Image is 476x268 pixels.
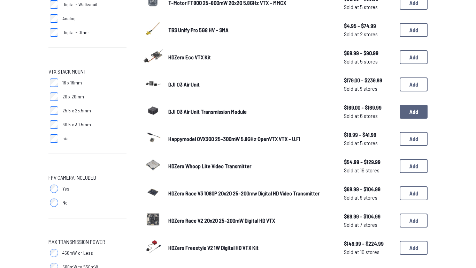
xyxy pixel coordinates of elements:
[400,159,428,173] button: Add
[143,183,163,204] a: image
[143,155,163,177] a: image
[50,14,58,23] input: Analog
[344,131,394,139] span: $18.99 - $41.99
[344,57,394,66] span: Sold at 5 stores
[344,49,394,57] span: $69.99 - $90.99
[168,107,333,116] a: DJI O3 Air Unit Transmission Module
[344,112,394,120] span: Sold at 6 stores
[344,248,394,256] span: Sold at 10 stores
[143,101,163,120] img: image
[168,190,320,196] span: HDZero Race V3 1080P 20x20 25-200mw Digital HD Video Transmitter
[62,107,91,114] span: 25.5 x 25.5mm
[62,185,69,192] span: Yes
[168,244,259,251] span: HDZero Freestyle V2 1W Digital HD VTX Kit
[48,173,96,182] span: FPV Camera Included
[344,158,394,166] span: $54.99 - $129.99
[168,54,211,60] span: HDZero Eco VTX Kit
[48,238,105,246] span: Max Transmission Power
[48,67,86,76] span: VTX Stack Mount
[143,74,163,93] img: image
[168,80,333,89] a: DJI O3 Air Unit
[143,46,163,66] img: image
[400,105,428,119] button: Add
[62,1,97,8] span: Digital - Walksnail
[50,185,58,193] input: Yes
[400,186,428,200] button: Add
[143,237,163,256] img: image
[62,29,89,36] span: Digital - Other
[400,241,428,255] button: Add
[344,221,394,229] span: Sold at 7 stores
[168,108,247,115] span: DJI O3 Air Unit Transmission Module
[50,134,58,143] input: n/a
[50,249,58,257] input: 450mW or Less
[50,106,58,115] input: 25.5 x 25.5mm
[143,210,163,229] img: image
[344,3,394,11] span: Sold at 5 stores
[143,183,163,202] img: image
[168,244,333,252] a: HDZero Freestyle V2 1W Digital HD VTX Kit
[50,28,58,37] input: Digital - Other
[400,23,428,37] button: Add
[344,76,394,84] span: $179.00 - $239.99
[143,74,163,95] a: image
[62,135,69,142] span: n/a
[168,135,333,143] a: Happymodel OVX300 25-300mW 5.8GHz OpenVTX VTX - U.Fl
[50,120,58,129] input: 30.5 x 30.5mm
[400,214,428,228] button: Add
[344,193,394,202] span: Sold at 9 stores
[344,103,394,112] span: $169.00 - $169.99
[62,93,84,100] span: 20 x 20mm
[168,189,333,198] a: HDZero Race V3 1080P 20x20 25-200mw Digital HD Video Transmitter
[62,15,76,22] span: Analog
[400,132,428,146] button: Add
[143,237,163,259] a: image
[168,81,200,88] span: DJI O3 Air Unit
[344,30,394,38] span: Sold at 2 stores
[168,216,333,225] a: HDZero Race V2 20x20 25-200mW Digital HD VTX
[344,212,394,221] span: $69.99 - $104.99
[143,19,163,39] img: image
[143,19,163,41] a: image
[168,27,229,33] span: TBS Unify Pro 5G8 HV - SMA
[143,128,163,148] img: image
[400,77,428,91] button: Add
[50,199,58,207] input: No
[50,92,58,101] input: 20 x 20mm
[143,210,163,231] a: image
[62,250,93,256] span: 450mW or Less
[62,79,82,86] span: 16 x 16mm
[168,26,333,34] a: TBS Unify Pro 5G8 HV - SMA
[50,79,58,87] input: 16 x 16mm
[143,101,163,122] a: image
[344,185,394,193] span: $69.99 - $104.99
[344,84,394,93] span: Sold at 9 stores
[62,199,68,206] span: No
[344,239,394,248] span: $149.99 - $224.99
[168,135,300,142] span: Happymodel OVX300 25-300mW 5.8GHz OpenVTX VTX - U.Fl
[143,128,163,150] a: image
[168,163,251,169] span: HDZero Whoop Lite Video Transmitter
[168,162,333,170] a: HDZero Whoop Lite Video Transmitter
[344,22,394,30] span: $4.95 - $74.99
[50,0,58,9] input: Digital - Walksnail
[168,53,333,61] a: HDZero Eco VTX Kit
[400,50,428,64] button: Add
[344,166,394,174] span: Sold at 16 stores
[344,139,394,147] span: Sold at 5 stores
[143,46,163,68] a: image
[168,217,275,224] span: HDZero Race V2 20x20 25-200mW Digital HD VTX
[143,155,163,175] img: image
[62,121,91,128] span: 30.5 x 30.5mm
